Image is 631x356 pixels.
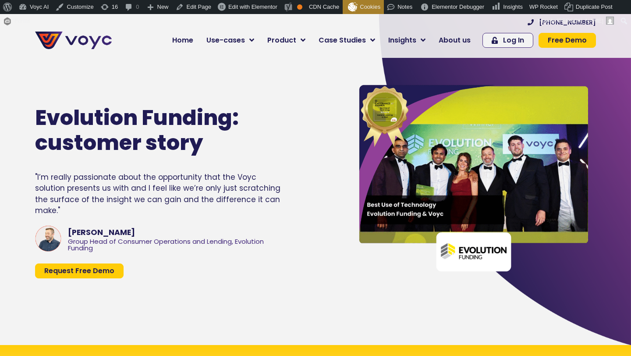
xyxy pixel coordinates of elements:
span: [PERSON_NAME] [557,18,603,24]
a: About us [432,32,477,49]
h1: Evolution Funding: customer story [35,105,271,156]
div: [PERSON_NAME] [68,227,286,238]
img: voyc-full-logo [35,32,112,49]
span: Request Free Demo [44,267,114,274]
span: Product [267,35,296,46]
span: About us [439,35,471,46]
a: Product [261,32,312,49]
div: Group Head of Consumer Operations and Lending, Evolution Funding [68,239,286,252]
span: Log In [503,37,524,44]
span: Forms [14,14,31,28]
a: Case Studies [312,32,382,49]
div: "I’m really passionate about the opportunity that the Voyc solution presents us with and I feel l... [35,172,286,217]
a: Home [166,32,200,49]
a: Free Demo [539,33,596,48]
a: Howdy, [535,14,617,28]
span: Case Studies [319,35,366,46]
span: Use-cases [206,35,245,46]
a: Request Free Demo [35,263,124,278]
span: Edit with Elementor [228,4,277,10]
span: Home [172,35,193,46]
a: Insights [382,32,432,49]
a: Log In [482,33,533,48]
div: OK [297,4,302,10]
a: Use-cases [200,32,261,49]
span: Insights [388,35,416,46]
span: Free Demo [548,37,587,44]
a: [PHONE_NUMBER] [528,19,596,25]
